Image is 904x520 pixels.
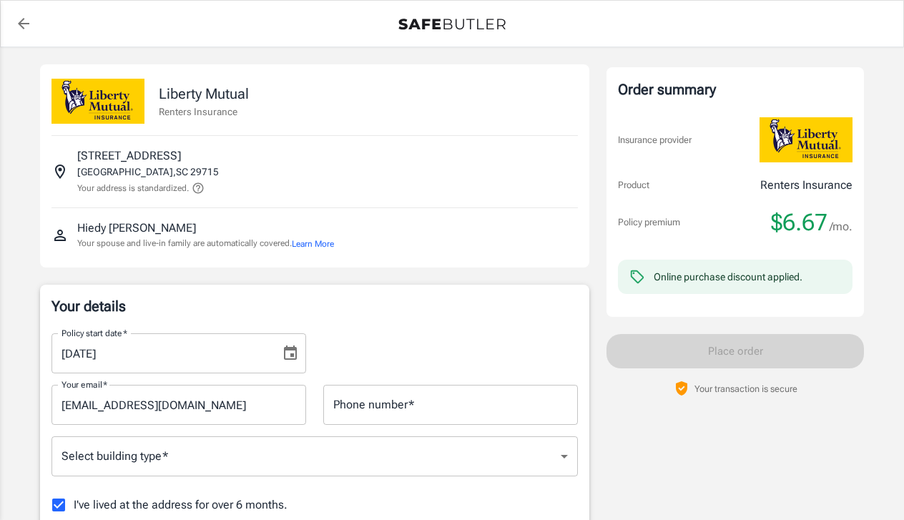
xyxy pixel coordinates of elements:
p: Hiedy [PERSON_NAME] [77,220,196,237]
img: Back to quotes [398,19,506,30]
p: Liberty Mutual [159,83,249,104]
p: Renters Insurance [159,104,249,119]
p: [STREET_ADDRESS] [77,147,181,165]
p: Renters Insurance [760,177,853,194]
p: Your spouse and live-in family are automatically covered. [77,237,334,250]
input: Enter email [51,385,306,425]
p: Product [618,178,649,192]
input: Enter number [323,385,578,425]
p: Your address is standardized. [77,182,189,195]
svg: Insured address [51,163,69,180]
p: Policy premium [618,215,680,230]
span: /mo. [830,217,853,237]
button: Choose date, selected date is Sep 28, 2025 [276,339,305,368]
svg: Insured person [51,227,69,244]
div: Order summary [618,79,853,100]
button: Learn More [292,237,334,250]
p: [GEOGRAPHIC_DATA] , SC 29715 [77,165,219,179]
a: back to quotes [9,9,38,38]
p: Your transaction is secure [694,382,797,396]
label: Your email [62,378,107,391]
span: I've lived at the address for over 6 months. [74,496,288,514]
p: Your details [51,296,578,316]
p: Insurance provider [618,133,692,147]
label: Policy start date [62,327,127,339]
img: Liberty Mutual [760,117,853,162]
span: $6.67 [771,208,827,237]
div: Online purchase discount applied. [654,270,802,284]
input: MM/DD/YYYY [51,333,270,373]
img: Liberty Mutual [51,79,144,124]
